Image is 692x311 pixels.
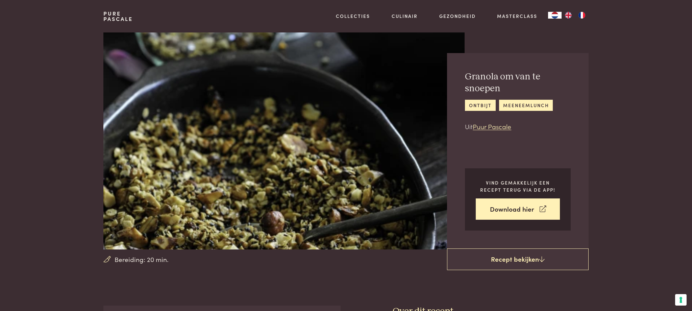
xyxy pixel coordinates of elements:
img: Granola om van te snoepen [103,32,465,249]
span: Bereiding: 20 min. [115,255,169,264]
aside: Language selected: Nederlands [548,12,589,19]
a: PurePascale [103,11,133,22]
h2: Granola om van te snoepen [465,71,571,94]
a: ontbijt [465,100,495,111]
p: Uit [465,122,571,131]
a: EN [562,12,575,19]
a: Culinair [392,13,418,20]
div: Language [548,12,562,19]
a: Puur Pascale [473,122,511,131]
a: Recept bekijken [447,248,589,270]
a: NL [548,12,562,19]
a: Download hier [476,198,560,220]
ul: Language list [562,12,589,19]
p: Vind gemakkelijk een recept terug via de app! [476,179,560,193]
a: Collecties [336,13,370,20]
a: FR [575,12,589,19]
a: Masterclass [497,13,537,20]
button: Uw voorkeuren voor toestemming voor trackingtechnologieën [675,294,687,306]
a: Gezondheid [439,13,476,20]
a: meeneemlunch [499,100,553,111]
